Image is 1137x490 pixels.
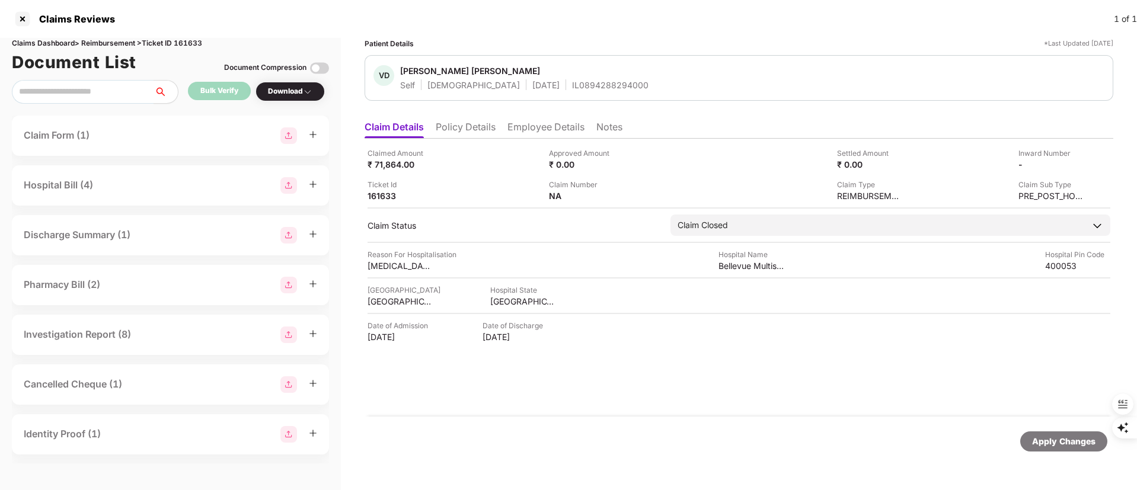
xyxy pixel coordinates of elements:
div: Claim Sub Type [1018,179,1084,190]
span: plus [309,180,317,188]
div: Claim Form (1) [24,128,90,143]
li: Employee Details [507,121,585,138]
li: Claim Details [365,121,424,138]
div: Reason For Hospitalisation [368,249,456,260]
div: REIMBURSEMENT [837,190,902,201]
div: Claims Reviews [32,13,115,25]
div: Identity Proof (1) [24,427,101,441]
span: search [154,87,178,97]
img: svg+xml;base64,PHN2ZyBpZD0iR3JvdXBfMjg4MTMiIGRhdGEtbmFtZT0iR3JvdXAgMjg4MTMiIHhtbG5zPSJodHRwOi8vd3... [280,127,297,144]
div: [GEOGRAPHIC_DATA] [368,296,433,307]
div: Claim Closed [678,219,728,232]
div: [DATE] [368,331,433,342]
li: Policy Details [436,121,496,138]
div: 1 of 1 [1114,12,1137,25]
div: Claimed Amount [368,148,433,159]
img: svg+xml;base64,PHN2ZyBpZD0iRHJvcGRvd24tMzJ4MzIiIHhtbG5zPSJodHRwOi8vd3d3LnczLm9yZy8yMDAwL3N2ZyIgd2... [303,87,312,97]
div: ₹ 0.00 [837,159,902,170]
div: Claim Status [368,220,659,231]
div: Cancelled Cheque (1) [24,377,122,392]
div: Claim Type [837,179,902,190]
div: Apply Changes [1032,435,1096,448]
div: Document Compression [224,62,306,73]
div: Date of Admission [368,320,433,331]
div: 161633 [368,190,433,201]
div: [GEOGRAPHIC_DATA] [490,296,555,307]
div: Claim Number [549,179,614,190]
div: Settled Amount [837,148,902,159]
img: svg+xml;base64,PHN2ZyBpZD0iR3JvdXBfMjg4MTMiIGRhdGEtbmFtZT0iR3JvdXAgMjg4MTMiIHhtbG5zPSJodHRwOi8vd3... [280,227,297,244]
div: [GEOGRAPHIC_DATA] [368,284,440,296]
div: Approved Amount [549,148,614,159]
div: Pharmacy Bill (2) [24,277,100,292]
div: - [1018,159,1084,170]
div: Bulk Verify [200,85,238,97]
div: Hospital Bill (4) [24,178,93,193]
div: *Last Updated [DATE] [1044,38,1113,49]
div: Discharge Summary (1) [24,228,130,242]
span: plus [309,329,317,338]
span: plus [309,429,317,437]
img: downArrowIcon [1091,220,1103,232]
img: svg+xml;base64,PHN2ZyBpZD0iR3JvdXBfMjg4MTMiIGRhdGEtbmFtZT0iR3JvdXAgMjg4MTMiIHhtbG5zPSJodHRwOi8vd3... [280,426,297,443]
span: plus [309,280,317,288]
div: [DEMOGRAPHIC_DATA] [427,79,520,91]
img: svg+xml;base64,PHN2ZyBpZD0iR3JvdXBfMjg4MTMiIGRhdGEtbmFtZT0iR3JvdXAgMjg4MTMiIHhtbG5zPSJodHRwOi8vd3... [280,376,297,393]
button: search [154,80,178,104]
span: plus [309,230,317,238]
div: Inward Number [1018,148,1084,159]
span: plus [309,379,317,387]
img: svg+xml;base64,PHN2ZyBpZD0iR3JvdXBfMjg4MTMiIGRhdGEtbmFtZT0iR3JvdXAgMjg4MTMiIHhtbG5zPSJodHRwOi8vd3... [280,177,297,194]
div: Bellevue Multispeciality Hospital [718,260,784,271]
div: ₹ 71,864.00 [368,159,433,170]
span: plus [309,130,317,139]
div: Ticket Id [368,179,433,190]
div: Hospital State [490,284,555,296]
h1: Document List [12,49,136,75]
div: Investigation Report (8) [24,327,131,342]
li: Notes [596,121,622,138]
div: Hospital Name [718,249,784,260]
div: NA [549,190,614,201]
img: svg+xml;base64,PHN2ZyBpZD0iVG9nZ2xlLTMyeDMyIiB4bWxucz0iaHR0cDovL3d3dy53My5vcmcvMjAwMC9zdmciIHdpZH... [310,59,329,78]
div: VD [373,65,394,86]
div: ₹ 0.00 [549,159,614,170]
img: svg+xml;base64,PHN2ZyBpZD0iR3JvdXBfMjg4MTMiIGRhdGEtbmFtZT0iR3JvdXAgMjg4MTMiIHhtbG5zPSJodHRwOi8vd3... [280,326,297,343]
div: Patient Details [365,38,414,49]
div: IL0894288294000 [572,79,649,91]
div: [MEDICAL_DATA] [368,260,433,271]
img: svg+xml;base64,PHN2ZyBpZD0iR3JvdXBfMjg4MTMiIGRhdGEtbmFtZT0iR3JvdXAgMjg4MTMiIHhtbG5zPSJodHRwOi8vd3... [280,277,297,293]
div: Download [268,86,312,97]
div: Self [400,79,415,91]
div: [PERSON_NAME] [PERSON_NAME] [400,65,540,76]
div: [DATE] [532,79,560,91]
div: Date of Discharge [483,320,548,331]
div: Hospital Pin Code [1045,249,1110,260]
div: PRE_POST_HOSPITALIZATION_REIMBURSEMENT [1018,190,1084,201]
div: 400053 [1045,260,1110,271]
div: [DATE] [483,331,548,342]
div: Claims Dashboard > Reimbursement > Ticket ID 161633 [12,38,329,49]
